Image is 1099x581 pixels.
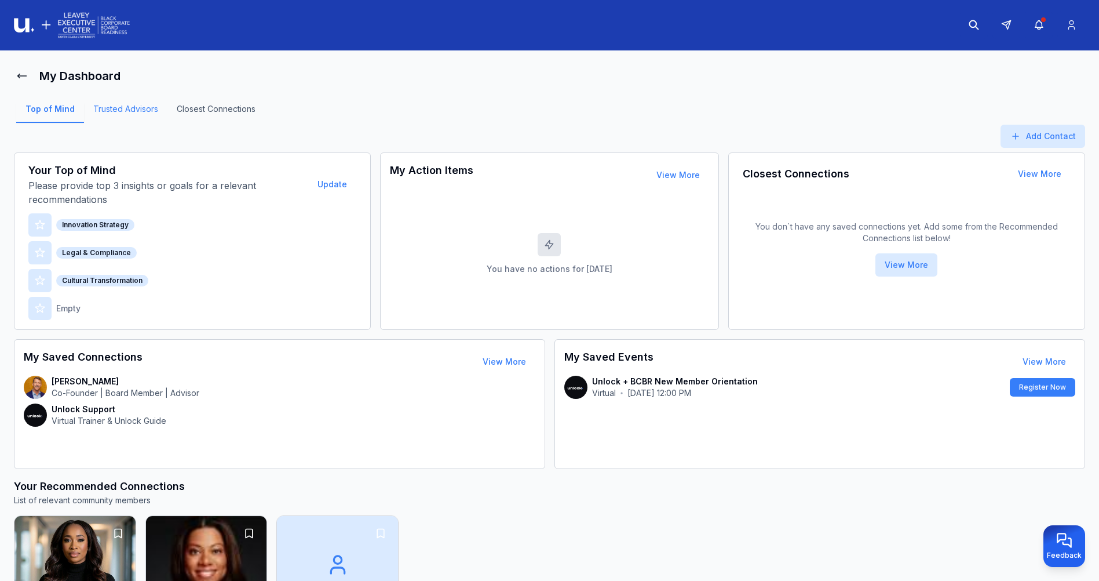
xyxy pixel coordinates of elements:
button: Add Contact [1001,125,1085,148]
h3: My Saved Connections [24,349,143,375]
p: Virtual [592,387,616,399]
button: Register Now [1010,378,1075,397]
button: View More [1013,350,1075,373]
button: View More [875,253,937,277]
div: Innovation Strategy [56,219,134,231]
div: Legal & Compliance [56,247,137,259]
p: You don`t have any saved connections yet. Add some from the Recommended Connections list below! [743,221,1071,244]
h1: My Dashboard [39,68,121,84]
p: Virtual Trainer & Unlock Guide [52,415,166,427]
button: View More [1009,162,1071,186]
p: Empty [56,303,81,314]
p: Unlock Support [52,404,166,415]
a: Trusted Advisors [84,103,167,123]
img: contact-avatar [564,376,587,399]
button: Provide feedback [1043,525,1085,567]
h3: My Saved Events [564,349,653,375]
img: Logo [14,10,130,40]
img: contact-avatar [24,404,47,427]
button: View More [647,164,709,187]
h3: My Action Items [390,162,473,188]
h3: Your Top of Mind [28,162,306,179]
button: View More [473,350,535,373]
p: [DATE] 12:00 PM [627,387,691,399]
div: Cultural Transformation [56,275,148,286]
h3: Your Recommended Connections [14,478,1085,495]
a: Closest Connections [167,103,265,123]
p: [PERSON_NAME] [52,376,199,387]
h3: Closest Connections [743,166,849,182]
p: Co-Founder | Board Member | Advisor [52,387,199,399]
p: Unlock + BCBR New Member Orientation [592,376,1006,387]
a: Top of Mind [16,103,84,123]
p: List of relevant community members [14,495,1085,506]
img: contact-avatar [24,376,47,399]
p: You have no actions for [DATE] [487,263,612,275]
a: View More [1023,357,1066,366]
button: Update [308,173,356,196]
p: Please provide top 3 insights or goals for a relevant recommendations [28,179,306,206]
span: Feedback [1047,551,1082,560]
